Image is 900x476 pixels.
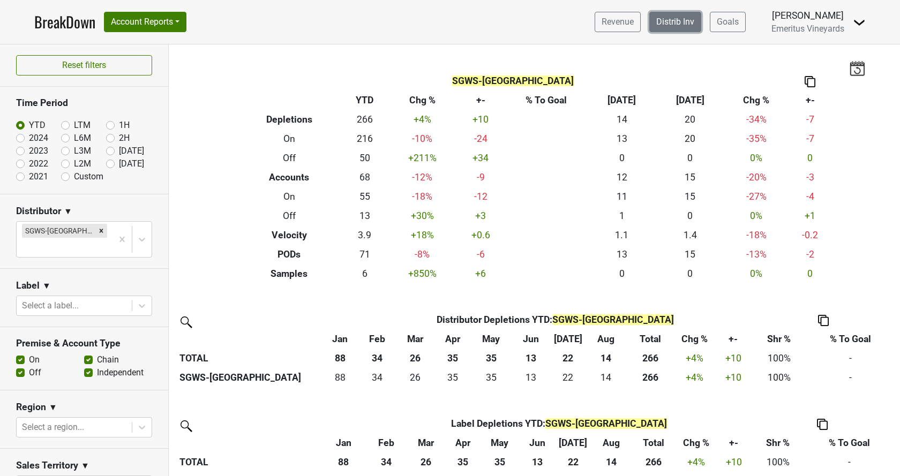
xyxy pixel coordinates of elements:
[752,368,806,387] td: 100%
[395,368,435,387] td: 26.333
[435,368,470,387] td: 35.166
[341,245,388,264] td: 71
[341,168,388,187] td: 68
[752,433,805,452] th: Shr %: activate to sort column ascending
[388,187,456,206] td: -18 %
[388,110,456,129] td: +4 %
[341,187,388,206] td: 55
[656,187,725,206] td: 15
[588,110,656,129] td: 14
[656,245,725,264] td: 15
[16,206,61,217] h3: Distributor
[16,55,152,75] button: Reset filters
[16,338,152,349] h3: Premise & Account Type
[406,433,446,452] th: Mar: activate to sort column ascending
[388,264,456,283] td: +850 %
[388,90,456,110] th: Chg %
[437,371,468,384] div: 35
[321,433,366,452] th: Jan: activate to sort column ascending
[104,12,186,32] button: Account Reports
[588,90,656,110] th: [DATE]
[470,368,512,387] td: 34.5
[656,129,725,148] td: 20
[456,110,505,129] td: +10
[22,224,95,238] div: SGWS-[GEOGRAPHIC_DATA]
[237,187,342,206] th: On
[177,368,321,387] th: SGWS-[GEOGRAPHIC_DATA]
[321,329,358,349] th: Jan: activate to sort column ascending
[341,110,388,129] td: 266
[74,145,91,157] label: L3M
[552,371,583,384] div: 22
[237,206,342,225] th: Off
[395,349,435,368] th: 26
[456,148,505,168] td: +34
[550,368,586,387] td: 21.5
[97,353,119,366] label: Chain
[470,329,512,349] th: May: activate to sort column ascending
[435,349,470,368] th: 35
[588,148,656,168] td: 0
[789,187,832,206] td: -4
[74,157,91,170] label: L2M
[686,353,703,364] span: +4%
[452,75,574,86] span: SGWS-[GEOGRAPHIC_DATA]
[16,280,40,291] h3: Label
[789,110,832,129] td: -7
[595,12,641,32] a: Revenue
[586,349,626,368] th: 14
[771,24,844,34] span: Emeritus Vineyards
[626,349,674,368] th: 266
[853,16,866,29] img: Dropdown Menu
[74,170,103,183] label: Custom
[724,187,789,206] td: -27 %
[16,460,78,471] h3: Sales Territory
[341,206,388,225] td: 13
[29,157,48,170] label: 2022
[550,329,586,349] th: Jul: activate to sort column ascending
[724,225,789,245] td: -18 %
[358,368,395,387] td: 33.834
[358,310,752,329] th: Distributor Depletions YTD :
[588,129,656,148] td: 13
[237,168,342,187] th: Accounts
[479,433,520,452] th: May: activate to sort column ascending
[656,90,725,110] th: [DATE]
[366,433,406,452] th: Feb: activate to sort column ascending
[649,12,701,32] a: Distrib Inv
[725,353,741,364] span: +10
[324,371,356,384] div: 88
[446,433,480,452] th: Apr: activate to sort column ascending
[724,129,789,148] td: -35 %
[817,419,828,430] img: Copy to clipboard
[588,245,656,264] td: 13
[341,129,388,148] td: 216
[470,349,512,368] th: 35
[237,110,342,129] th: Depletions
[74,132,91,145] label: L6M
[361,371,393,384] div: 34
[341,90,388,110] th: YTD
[512,349,550,368] th: 13
[388,129,456,148] td: -10 %
[591,433,632,452] th: Aug: activate to sort column ascending
[588,206,656,225] td: 1
[806,329,895,349] th: % To Goal: activate to sort column ascending
[456,264,505,283] td: +6
[119,157,144,170] label: [DATE]
[29,132,48,145] label: 2024
[520,452,555,472] th: 13
[789,206,832,225] td: +1
[752,349,806,368] td: 100%
[398,371,432,384] div: 26
[629,371,672,384] div: 266
[849,61,865,75] img: last_updated_date
[724,148,789,168] td: 0 %
[656,206,725,225] td: 0
[321,452,366,472] th: 88
[552,314,674,325] span: SGWS-[GEOGRAPHIC_DATA]
[456,129,505,148] td: -24
[789,168,832,187] td: -3
[789,148,832,168] td: 0
[388,225,456,245] td: +18 %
